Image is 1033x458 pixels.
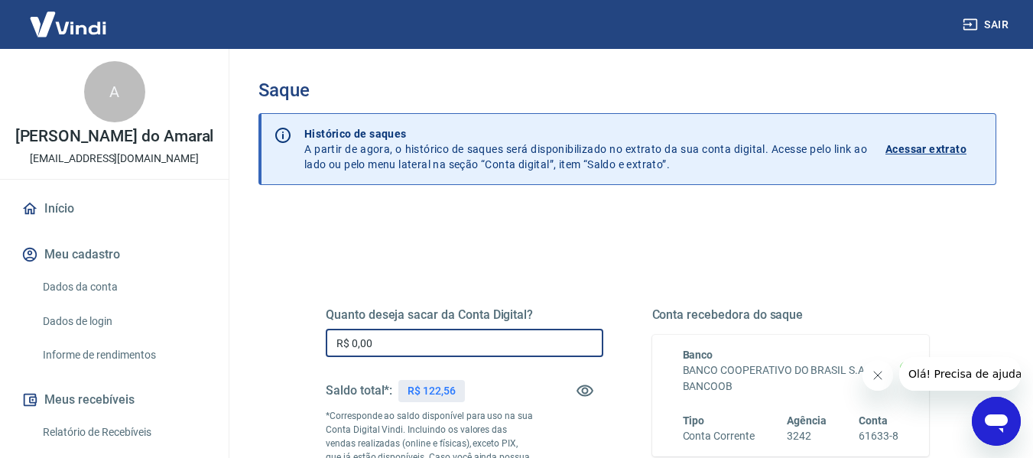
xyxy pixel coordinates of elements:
[859,414,888,427] span: Conta
[37,306,210,337] a: Dados de login
[18,238,210,271] button: Meu cadastro
[683,362,899,395] h6: BANCO COOPERATIVO DO BRASIL S.A. - BANCOOB
[652,307,930,323] h5: Conta recebedora do saque
[304,126,867,141] p: Histórico de saques
[84,61,145,122] div: A
[787,428,827,444] h6: 3242
[972,397,1021,446] iframe: Botão para abrir a janela de mensagens
[18,1,118,47] img: Vindi
[787,414,827,427] span: Agência
[960,11,1015,39] button: Sair
[15,128,214,145] p: [PERSON_NAME] do Amaral
[37,271,210,303] a: Dados da conta
[683,428,755,444] h6: Conta Corrente
[37,339,210,371] a: Informe de rendimentos
[859,428,898,444] h6: 61633-8
[683,349,713,361] span: Banco
[37,417,210,448] a: Relatório de Recebíveis
[304,126,867,172] p: A partir de agora, o histórico de saques será disponibilizado no extrato da sua conta digital. Ac...
[862,360,893,391] iframe: Fechar mensagem
[18,192,210,226] a: Início
[326,383,392,398] h5: Saldo total*:
[885,126,983,172] a: Acessar extrato
[899,357,1021,391] iframe: Mensagem da empresa
[30,151,199,167] p: [EMAIL_ADDRESS][DOMAIN_NAME]
[885,141,966,157] p: Acessar extrato
[9,11,128,23] span: Olá! Precisa de ajuda?
[683,414,705,427] span: Tipo
[408,383,456,399] p: R$ 122,56
[326,307,603,323] h5: Quanto deseja sacar da Conta Digital?
[258,80,996,101] h3: Saque
[18,383,210,417] button: Meus recebíveis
